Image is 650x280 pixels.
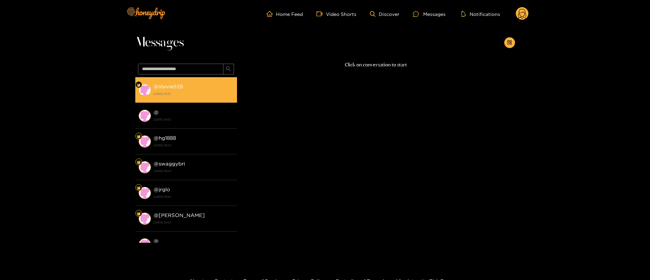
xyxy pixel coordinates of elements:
[135,35,184,51] span: Messages
[154,84,183,89] strong: @ stevie539
[154,91,234,97] strong: [DATE] 21:27
[139,161,151,173] img: conversation
[267,11,303,17] a: Home Feed
[137,186,141,190] img: Fan Level
[370,11,399,17] a: Discover
[154,109,159,115] strong: @
[139,213,151,225] img: conversation
[137,160,141,164] img: Fan Level
[137,212,141,216] img: Fan Level
[139,84,151,96] img: conversation
[154,168,234,174] strong: [DATE] 19:03
[316,11,356,17] a: Video Shorts
[316,11,326,17] span: video-camera
[139,135,151,148] img: conversation
[139,238,151,251] img: conversation
[154,142,234,148] strong: [DATE] 19:03
[507,40,512,46] span: appstore-add
[154,194,234,200] strong: [DATE] 19:03
[459,10,502,17] button: Notifications
[154,187,170,192] strong: @ jrglo
[237,61,515,69] p: Click on conversation to start
[154,135,176,141] strong: @ hg1888
[413,10,446,18] div: Messages
[137,134,141,138] img: Fan Level
[154,219,234,225] strong: [DATE] 19:03
[504,37,515,48] button: appstore-add
[139,187,151,199] img: conversation
[154,238,159,244] strong: @
[223,64,234,74] button: search
[267,11,276,17] span: home
[226,66,231,72] span: search
[139,110,151,122] img: conversation
[154,212,205,218] strong: @ [PERSON_NAME]
[154,161,185,167] strong: @ swaggybri
[137,83,141,87] img: Fan Level
[154,116,234,123] strong: [DATE] 19:03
